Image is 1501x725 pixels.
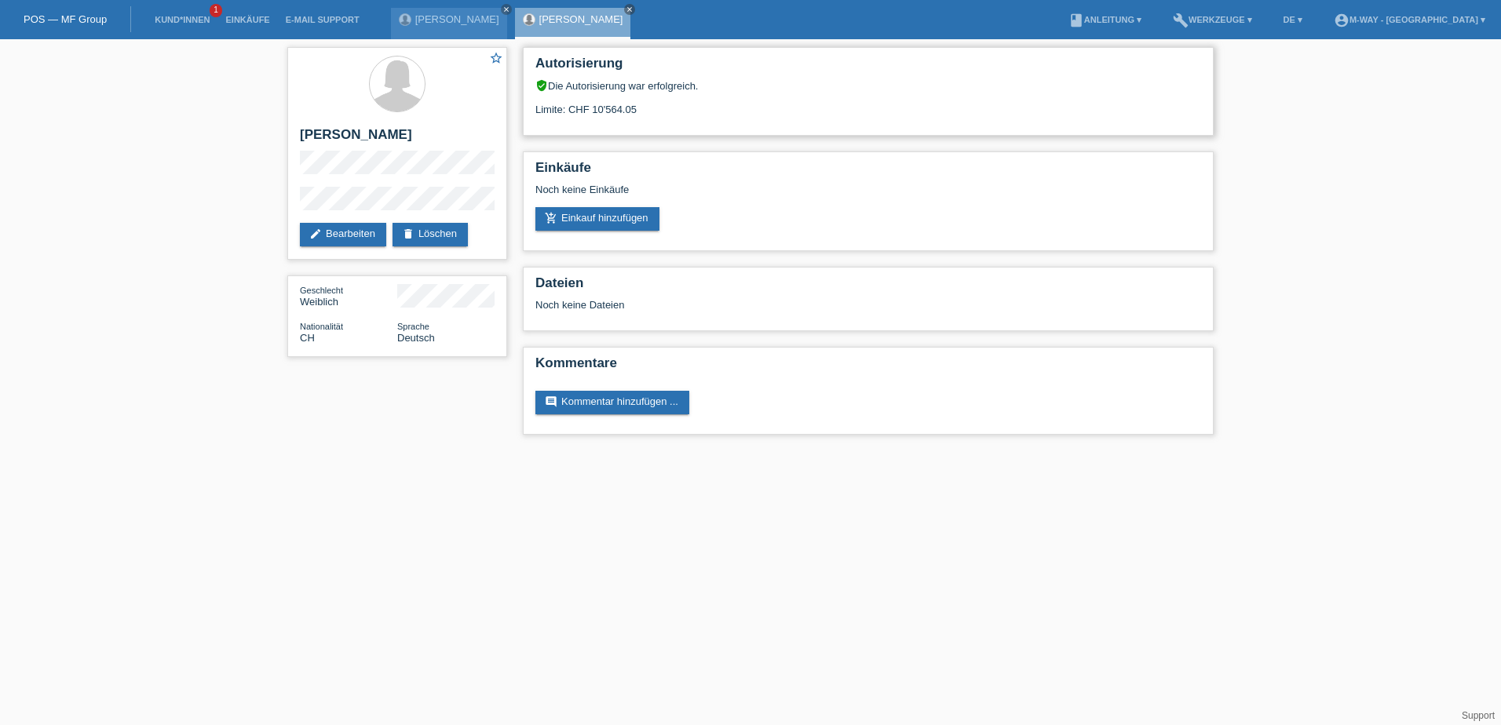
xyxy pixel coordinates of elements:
div: Noch keine Dateien [535,299,1015,311]
a: Support [1462,710,1495,721]
span: Sprache [397,322,429,331]
a: Einkäufe [217,15,277,24]
i: add_shopping_cart [545,212,557,224]
a: star_border [489,51,503,67]
span: Deutsch [397,332,435,344]
div: Limite: CHF 10'564.05 [535,92,1201,115]
a: editBearbeiten [300,223,386,246]
a: buildWerkzeuge ▾ [1165,15,1260,24]
i: verified_user [535,79,548,92]
a: [PERSON_NAME] [415,13,499,25]
h2: Einkäufe [535,160,1201,184]
div: Weiblich [300,284,397,308]
a: DE ▾ [1276,15,1310,24]
h2: [PERSON_NAME] [300,127,495,151]
a: add_shopping_cartEinkauf hinzufügen [535,207,659,231]
a: bookAnleitung ▾ [1061,15,1149,24]
span: Nationalität [300,322,343,331]
a: deleteLöschen [393,223,468,246]
a: account_circlem-way - [GEOGRAPHIC_DATA] ▾ [1326,15,1493,24]
a: POS — MF Group [24,13,107,25]
i: build [1173,13,1189,28]
i: close [626,5,634,13]
h2: Autorisierung [535,56,1201,79]
h2: Dateien [535,275,1201,299]
h2: Kommentare [535,355,1201,379]
i: book [1068,13,1084,28]
div: Noch keine Einkäufe [535,184,1201,207]
i: account_circle [1334,13,1349,28]
a: close [624,4,635,15]
i: comment [545,395,557,408]
span: Schweiz [300,332,315,344]
a: [PERSON_NAME] [539,13,623,25]
i: close [502,5,510,13]
a: E-Mail Support [278,15,367,24]
span: 1 [210,4,222,17]
div: Die Autorisierung war erfolgreich. [535,79,1201,92]
i: delete [402,228,415,240]
a: close [501,4,512,15]
span: Geschlecht [300,286,343,295]
i: edit [309,228,322,240]
a: commentKommentar hinzufügen ... [535,391,689,414]
i: star_border [489,51,503,65]
a: Kund*innen [147,15,217,24]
